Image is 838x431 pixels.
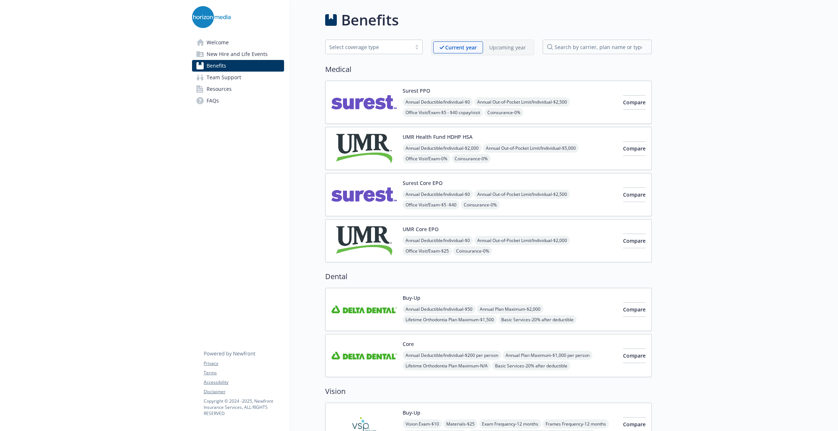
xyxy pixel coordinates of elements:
[474,97,570,106] span: Annual Out-of-Pocket Limit/Individual - $2,500
[498,315,576,324] span: Basic Services - 20% after deductible
[331,340,397,371] img: Delta Dental Insurance Company carrier logo
[403,305,475,314] span: Annual Deductible/Individual - $50
[403,190,473,199] span: Annual Deductible/Individual - $0
[479,419,541,428] span: Exam Frequency - 12 months
[325,64,652,75] h2: Medical
[623,188,646,202] button: Compare
[403,246,452,255] span: Office Visit/Exam - $25
[623,95,646,110] button: Compare
[443,419,478,428] span: Materials - $25
[204,388,284,395] a: Disclaimer
[331,87,397,118] img: Surest carrier logo
[452,154,491,163] span: Coinsurance - 0%
[207,83,232,95] span: Resources
[623,349,646,363] button: Compare
[503,351,592,360] span: Annual Plan Maximum - $1,000 per person
[192,60,284,72] a: Benefits
[403,133,472,141] button: UMR Health Fund HDHP HSA
[403,225,439,233] button: UMR Core EPO
[207,37,229,48] span: Welcome
[474,190,570,199] span: Annual Out-of-Pocket Limit/Individual - $2,500
[623,145,646,152] span: Compare
[204,379,284,386] a: Accessibility
[403,361,491,370] span: Lifetime Orthodontia Plan Maximum - N/A
[403,97,473,106] span: Annual Deductible/Individual - $0
[329,43,408,51] div: Select coverage type
[204,370,284,376] a: Terms
[207,48,268,60] span: New Hire and Life Events
[623,306,646,313] span: Compare
[192,37,284,48] a: Welcome
[403,236,473,245] span: Annual Deductible/Individual - $0
[623,237,646,244] span: Compare
[492,361,570,370] span: Basic Services - 20% after deductible
[403,419,442,428] span: Vision Exam - $10
[403,340,414,348] button: Core
[204,360,284,367] a: Privacy
[192,83,284,95] a: Resources
[543,40,652,54] input: search by carrier, plan name or type
[403,200,459,209] span: Office Visit/Exam - $5 -$40
[403,87,430,94] button: Surest PPO
[403,108,483,117] span: Office Visit/Exam - $5 - $40 copay/visit
[543,419,609,428] span: Frames Frequency - 12 months
[623,352,646,359] span: Compare
[403,179,443,187] button: Surest Core EPO
[623,191,646,198] span: Compare
[207,72,241,83] span: Team Support
[623,99,646,106] span: Compare
[403,144,482,153] span: Annual Deductible/Individual - $2,000
[484,108,523,117] span: Coinsurance - 0%
[461,200,500,209] span: Coinsurance - 0%
[204,398,284,416] p: Copyright © 2024 - 2025 , Newfront Insurance Services, ALL RIGHTS RESERVED
[403,294,420,302] button: Buy-Up
[192,48,284,60] a: New Hire and Life Events
[325,271,652,282] h2: Dental
[192,72,284,83] a: Team Support
[331,294,397,325] img: Delta Dental Insurance Company carrier logo
[489,44,526,51] p: Upcoming year
[623,421,646,428] span: Compare
[623,141,646,156] button: Compare
[331,225,397,256] img: UMR carrier logo
[331,133,397,164] img: UMR carrier logo
[403,409,420,416] button: Buy-Up
[623,234,646,248] button: Compare
[207,95,219,106] span: FAQs
[483,144,579,153] span: Annual Out-of-Pocket Limit/Individual - $5,000
[331,179,397,210] img: Surest carrier logo
[341,9,399,31] h1: Benefits
[403,351,501,360] span: Annual Deductible/Individual - $200 per person
[325,386,652,397] h2: Vision
[477,305,543,314] span: Annual Plan Maximum - $2,000
[445,44,477,51] p: Current year
[403,154,450,163] span: Office Visit/Exam - 0%
[192,95,284,106] a: FAQs
[403,315,497,324] span: Lifetime Orthodontia Plan Maximum - $1,500
[474,236,570,245] span: Annual Out-of-Pocket Limit/Individual - $2,000
[453,246,492,255] span: Coinsurance - 0%
[623,302,646,317] button: Compare
[207,60,226,72] span: Benefits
